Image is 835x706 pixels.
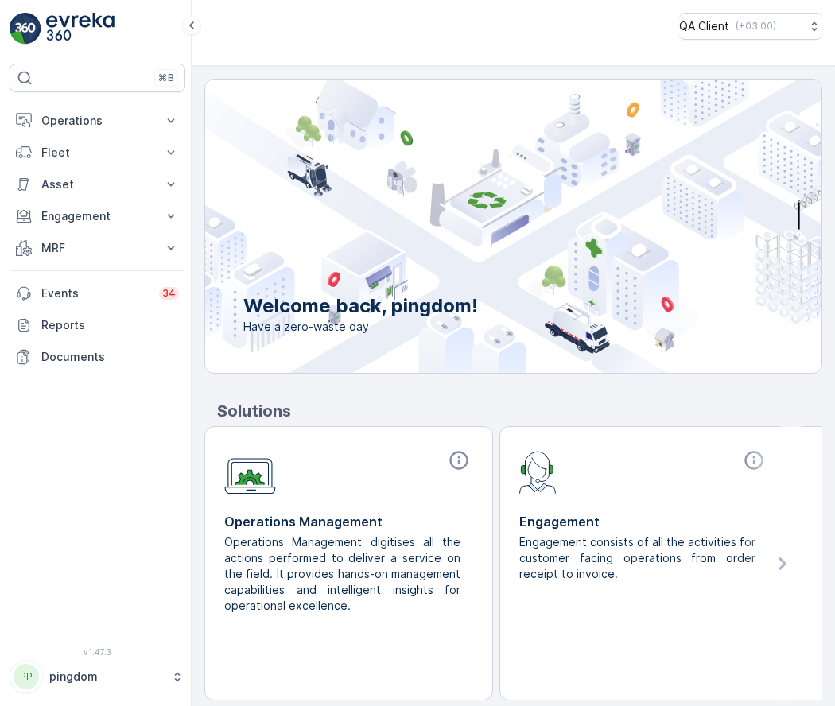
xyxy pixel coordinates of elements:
[736,20,776,33] p: ( +03:00 )
[224,449,276,495] img: module-icon
[10,13,41,45] img: logo
[10,137,185,169] button: Fleet
[243,319,478,335] span: Have a zero-waste day
[41,208,153,224] p: Engagement
[158,72,174,84] p: ⌘B
[10,647,185,657] span: v 1.47.3
[10,341,185,373] a: Documents
[41,285,150,301] p: Events
[41,240,153,256] p: MRF
[10,105,185,137] button: Operations
[46,13,115,45] img: logo_light-DOdMpM7g.png
[10,232,185,264] button: MRF
[14,664,39,689] div: PP
[679,18,729,34] p: QA Client
[162,287,176,300] p: 34
[224,534,460,614] p: Operations Management digitises all the actions performed to deliver a service on the field. It p...
[243,293,478,319] p: Welcome back, pingdom!
[519,512,768,531] p: Engagement
[217,399,822,423] p: Solutions
[41,145,153,161] p: Fleet
[41,113,153,129] p: Operations
[41,349,179,365] p: Documents
[134,80,821,373] img: city illustration
[10,277,185,309] a: Events34
[519,449,557,494] img: module-icon
[41,317,179,333] p: Reports
[49,669,163,685] p: pingdom
[679,13,822,40] button: QA Client(+03:00)
[519,534,755,582] p: Engagement consists of all the activities for customer facing operations from order receipt to in...
[10,309,185,341] a: Reports
[41,176,153,192] p: Asset
[10,660,185,693] button: PPpingdom
[10,169,185,200] button: Asset
[224,512,473,531] p: Operations Management
[10,200,185,232] button: Engagement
